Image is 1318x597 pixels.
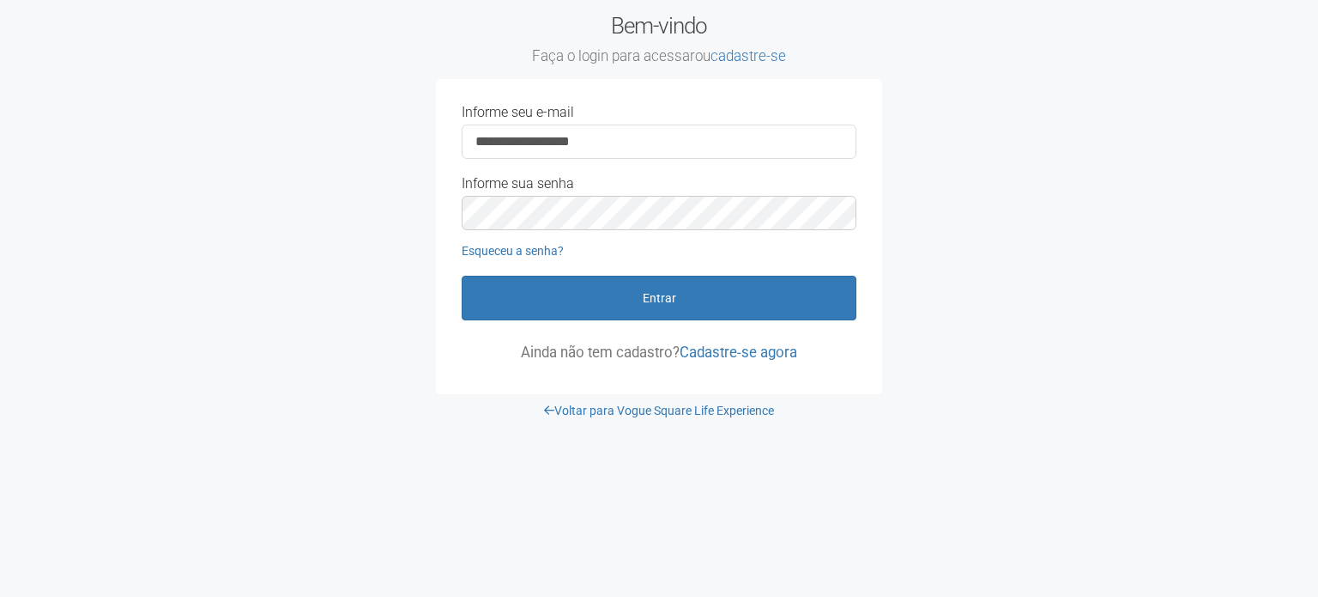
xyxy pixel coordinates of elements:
[462,176,574,192] label: Informe sua senha
[680,344,797,361] a: Cadastre-se agora
[462,276,856,320] button: Entrar
[462,244,564,258] a: Esqueceu a senha?
[695,47,786,64] span: ou
[710,47,786,64] a: cadastre-se
[462,344,856,360] p: Ainda não tem cadastro?
[436,13,882,66] h2: Bem-vindo
[436,47,882,66] small: Faça o login para acessar
[462,105,574,120] label: Informe seu e-mail
[544,404,774,417] a: Voltar para Vogue Square Life Experience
